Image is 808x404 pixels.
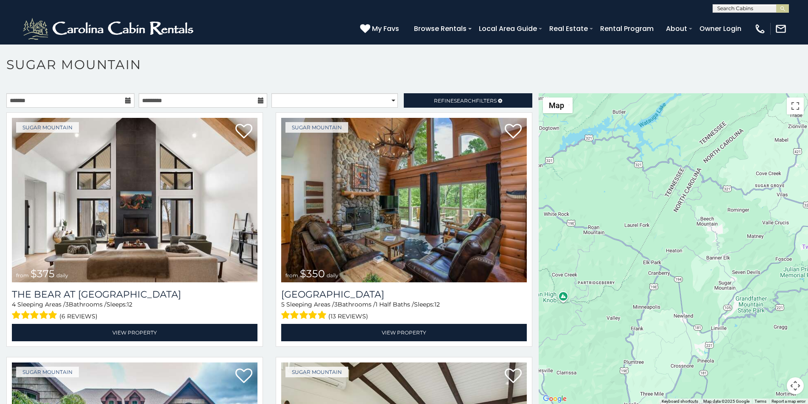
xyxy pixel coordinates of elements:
img: mail-regular-white.png [775,23,787,35]
img: White-1-2.png [21,16,197,42]
a: Sugar Mountain [285,122,348,133]
span: daily [56,272,68,279]
a: Local Area Guide [475,21,541,36]
a: Rental Program [596,21,658,36]
span: daily [327,272,338,279]
span: 3 [334,301,338,308]
span: 5 [281,301,285,308]
span: 12 [434,301,440,308]
div: Sleeping Areas / Bathrooms / Sleeps: [281,300,527,322]
span: Map [549,101,564,110]
a: About [662,21,691,36]
a: RefineSearchFilters [404,93,532,108]
span: Map data ©2025 Google [703,399,749,404]
span: $375 [31,267,55,280]
h3: Grouse Moor Lodge [281,289,527,300]
span: Refine Filters [434,98,497,104]
a: Add to favorites [235,368,252,385]
span: 3 [65,301,69,308]
a: Add to favorites [505,368,522,385]
a: Grouse Moor Lodge from $350 daily [281,118,527,282]
a: Sugar Mountain [16,367,79,377]
a: View Property [12,324,257,341]
a: Sugar Mountain [285,367,348,377]
span: 12 [127,301,132,308]
span: from [285,272,298,279]
a: The Bear At [GEOGRAPHIC_DATA] [12,289,257,300]
a: Sugar Mountain [16,122,79,133]
span: (6 reviews) [59,311,98,322]
span: 4 [12,301,16,308]
a: The Bear At Sugar Mountain from $375 daily [12,118,257,282]
span: Search [454,98,476,104]
img: Grouse Moor Lodge [281,118,527,282]
span: 1 Half Baths / [375,301,414,308]
div: Sleeping Areas / Bathrooms / Sleeps: [12,300,257,322]
button: Change map style [543,98,573,113]
a: Report a map error [772,399,805,404]
a: Browse Rentals [410,21,471,36]
a: My Favs [360,23,401,34]
a: Real Estate [545,21,592,36]
h3: The Bear At Sugar Mountain [12,289,257,300]
span: (13 reviews) [328,311,368,322]
a: [GEOGRAPHIC_DATA] [281,289,527,300]
a: Owner Login [695,21,746,36]
button: Map camera controls [787,377,804,394]
span: My Favs [372,23,399,34]
a: Terms [755,399,766,404]
a: View Property [281,324,527,341]
a: Add to favorites [505,123,522,141]
button: Toggle fullscreen view [787,98,804,114]
img: The Bear At Sugar Mountain [12,118,257,282]
span: from [16,272,29,279]
span: $350 [300,267,325,280]
img: phone-regular-white.png [754,23,766,35]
